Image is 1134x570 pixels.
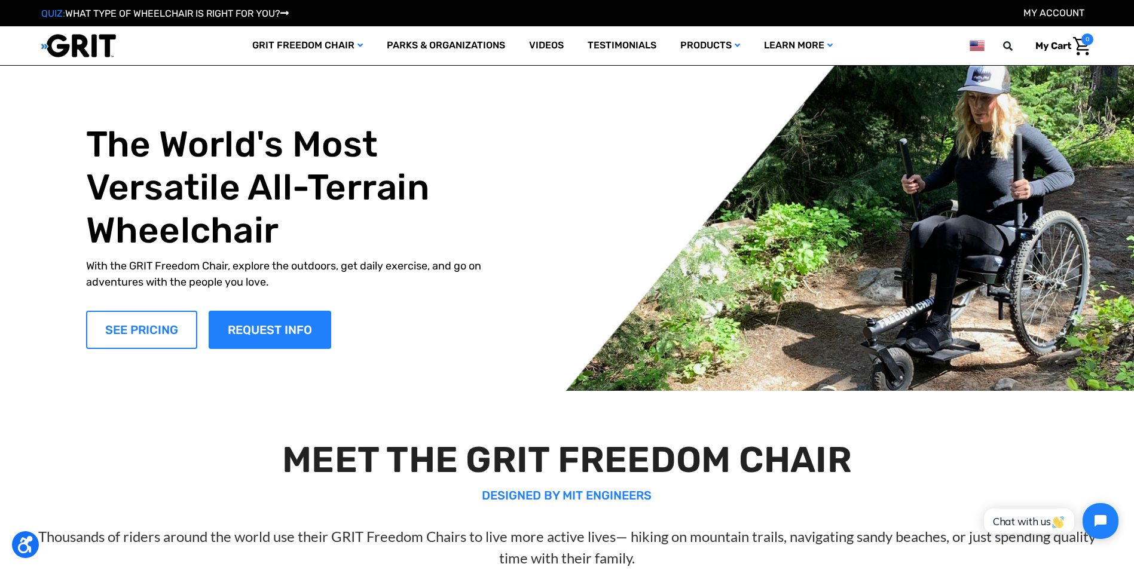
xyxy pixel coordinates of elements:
input: Search [1008,33,1026,59]
p: Thousands of riders around the world use their GRIT Freedom Chairs to live more active lives— hik... [28,526,1105,569]
a: Testimonials [576,26,668,65]
p: DESIGNED BY MIT ENGINEERS [28,486,1105,504]
span: QUIZ: [41,8,65,19]
a: Products [668,26,752,65]
img: us.png [970,38,984,53]
img: GRIT All-Terrain Wheelchair and Mobility Equipment [41,33,116,58]
span: Phone Number [200,49,265,60]
span: My Cart [1035,40,1071,51]
h1: The World's Most Versatile All-Terrain Wheelchair [86,123,508,252]
a: QUIZ:WHAT TYPE OF WHEELCHAIR IS RIGHT FOR YOU? [41,8,289,19]
a: Shop Now [86,311,197,349]
img: Cart [1073,37,1090,56]
p: With the GRIT Freedom Chair, explore the outdoors, get daily exercise, and go on adventures with ... [86,258,508,290]
a: Parks & Organizations [375,26,517,65]
a: Cart with 0 items [1026,33,1093,59]
a: Slide number 1, Request Information [209,311,331,349]
span: 0 [1081,33,1093,45]
a: Account [1023,7,1084,19]
iframe: Tidio Chat [971,493,1129,549]
h2: MEET THE GRIT FREEDOM CHAIR [28,439,1105,482]
a: Videos [517,26,576,65]
a: Learn More [752,26,845,65]
a: GRIT Freedom Chair [240,26,375,65]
